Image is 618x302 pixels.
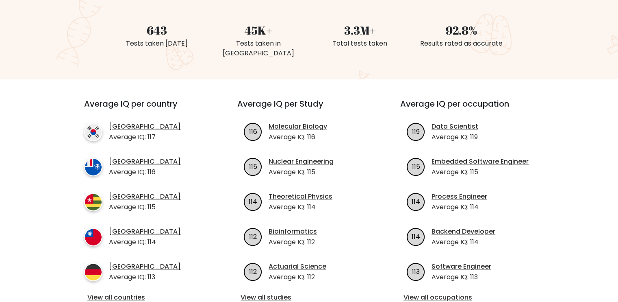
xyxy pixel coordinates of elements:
[249,127,257,136] text: 116
[109,192,181,201] a: [GEOGRAPHIC_DATA]
[84,263,102,281] img: country
[412,197,420,206] text: 114
[269,122,327,131] a: Molecular Biology
[269,132,327,142] p: Average IQ: 116
[269,227,317,236] a: Bioinformatics
[213,22,304,39] div: 45K+
[249,162,257,171] text: 115
[84,228,102,246] img: country
[109,262,181,271] a: [GEOGRAPHIC_DATA]
[416,22,507,39] div: 92.8%
[432,262,491,271] a: Software Engineer
[111,39,203,48] div: Tests taken [DATE]
[314,39,406,48] div: Total tests taken
[109,237,181,247] p: Average IQ: 114
[412,232,420,241] text: 114
[432,202,487,212] p: Average IQ: 114
[400,99,544,118] h3: Average IQ per occupation
[109,122,181,131] a: [GEOGRAPHIC_DATA]
[269,202,332,212] p: Average IQ: 114
[84,123,102,141] img: country
[109,167,181,177] p: Average IQ: 116
[432,167,529,177] p: Average IQ: 115
[432,272,491,282] p: Average IQ: 113
[314,22,406,39] div: 3.3M+
[432,227,495,236] a: Backend Developer
[269,237,317,247] p: Average IQ: 112
[432,192,487,201] a: Process Engineer
[111,22,203,39] div: 643
[109,202,181,212] p: Average IQ: 115
[269,272,326,282] p: Average IQ: 112
[432,237,495,247] p: Average IQ: 114
[432,132,478,142] p: Average IQ: 119
[432,157,529,166] a: Embedded Software Engineer
[269,167,334,177] p: Average IQ: 115
[109,272,181,282] p: Average IQ: 113
[432,122,478,131] a: Data Scientist
[412,267,420,276] text: 113
[269,157,334,166] a: Nuclear Engineering
[412,127,420,136] text: 119
[84,158,102,176] img: country
[84,193,102,211] img: country
[269,262,326,271] a: Actuarial Science
[249,267,257,276] text: 112
[109,227,181,236] a: [GEOGRAPHIC_DATA]
[412,162,420,171] text: 115
[269,192,332,201] a: Theoretical Physics
[109,157,181,166] a: [GEOGRAPHIC_DATA]
[109,132,181,142] p: Average IQ: 117
[249,232,257,241] text: 112
[213,39,304,58] div: Tests taken in [GEOGRAPHIC_DATA]
[84,99,208,118] h3: Average IQ per country
[249,197,257,206] text: 114
[416,39,507,48] div: Results rated as accurate
[237,99,381,118] h3: Average IQ per Study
